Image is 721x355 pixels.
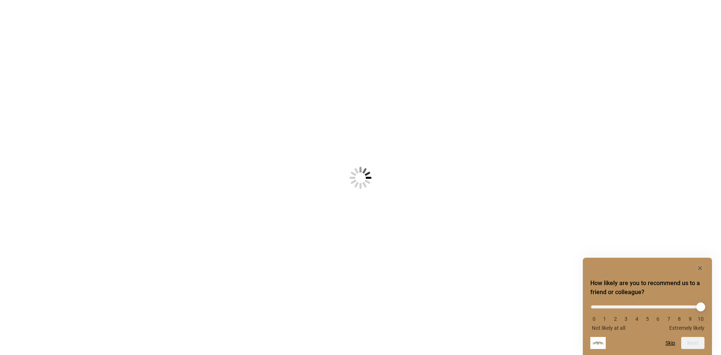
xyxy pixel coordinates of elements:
li: 10 [697,316,704,322]
li: 2 [612,316,619,322]
img: Loading [312,130,409,226]
li: 0 [590,316,598,322]
li: 3 [622,316,630,322]
h2: How likely are you to recommend us to a friend or colleague? Select an option from 0 to 10, with ... [590,279,704,297]
button: Skip [665,340,675,346]
button: Hide survey [695,264,704,273]
span: Extremely likely [669,325,704,331]
li: 6 [654,316,662,322]
li: 8 [676,316,683,322]
li: 1 [601,316,608,322]
li: 7 [665,316,673,322]
li: 9 [686,316,694,322]
button: Next question [681,337,704,349]
div: How likely are you to recommend us to a friend or colleague? Select an option from 0 to 10, with ... [590,264,704,349]
span: Not likely at all [592,325,625,331]
li: 5 [644,316,651,322]
li: 4 [633,316,641,322]
div: How likely are you to recommend us to a friend or colleague? Select an option from 0 to 10, with ... [590,300,704,331]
